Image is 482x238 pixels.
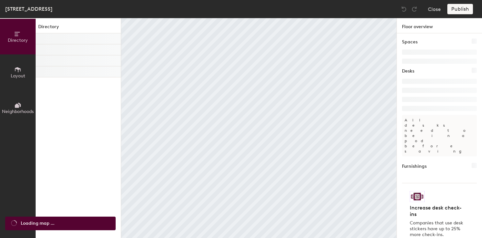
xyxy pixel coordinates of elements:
[11,73,25,79] span: Layout
[121,18,396,238] canvas: Map
[410,220,465,238] p: Companies that use desk stickers have up to 25% more check-ins.
[402,115,477,156] p: All desks need to be in a pod before saving
[402,163,427,170] h1: Furnishings
[36,23,121,33] h1: Directory
[8,38,28,43] span: Directory
[410,205,465,218] h4: Increase desk check-ins
[401,6,407,12] img: Undo
[410,191,425,202] img: Sticker logo
[411,6,418,12] img: Redo
[402,68,414,75] h1: Desks
[21,220,54,227] span: Loading map ...
[428,4,441,14] button: Close
[5,5,52,13] div: [STREET_ADDRESS]
[397,18,482,33] h1: Floor overview
[402,39,418,46] h1: Spaces
[2,109,34,114] span: Neighborhoods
